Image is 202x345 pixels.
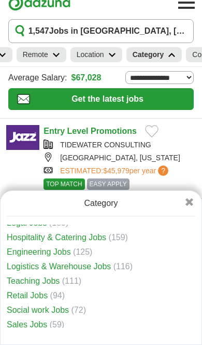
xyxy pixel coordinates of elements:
button: 1,547Jobs in [GEOGRAPHIC_DATA], [GEOGRAPHIC_DATA] [8,19,194,43]
img: Company logo [6,125,39,150]
strong: Promotions [91,127,137,135]
span: (59) [50,320,64,329]
span: (125) [73,247,92,256]
a: $67,028 [71,72,102,84]
span: EASY APPLY [87,178,129,190]
a: Engineering Jobs [7,247,71,256]
span: ? [158,165,168,176]
button: Add to favorite jobs [145,125,158,137]
a: Legal Jobs [7,218,47,227]
span: $45,979 [103,167,129,175]
a: Location [70,47,122,62]
a: Social work Jobs [7,306,69,314]
a: Sales Jobs [7,320,47,329]
strong: Entry [44,127,65,135]
span: 1,547 [28,25,49,37]
a: Hospitality & Catering Jobs [7,233,106,242]
div: TIDEWATER CONSULTING [44,140,196,150]
h1: Jobs in [GEOGRAPHIC_DATA], [GEOGRAPHIC_DATA] [28,25,187,37]
div: Average Salary: [8,71,194,84]
span: (159) [109,233,128,242]
h2: Category [133,49,164,60]
a: Category [126,47,182,62]
div: [GEOGRAPHIC_DATA], [US_STATE] [44,153,196,163]
span: (94) [50,291,65,300]
h2: Remote [23,49,48,60]
span: (111) [62,277,81,285]
button: Get the latest jobs [8,88,194,110]
a: Remote [17,47,66,62]
a: Logistics & Warehouse Jobs [7,262,111,271]
a: Teaching Jobs [7,277,60,285]
div: Category [7,197,195,216]
a: ESTIMATED:$45,979per year? [60,165,170,176]
a: Retail Jobs [7,291,48,300]
strong: Level [67,127,89,135]
span: (116) [113,262,133,271]
span: TOP MATCH [44,178,84,190]
h2: Location [77,49,104,60]
span: (72) [71,306,86,314]
a: Entry Level Promotions [44,127,137,135]
span: Get the latest jobs [30,93,185,105]
span: (180) [49,218,68,227]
